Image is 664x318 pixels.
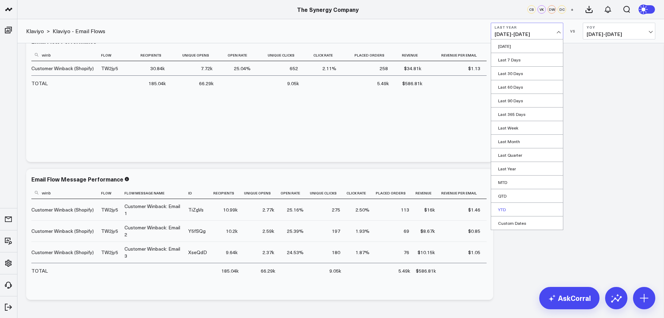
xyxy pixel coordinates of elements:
th: Click Rate [304,50,342,61]
div: VS [567,29,579,33]
a: The Synergy Company [297,6,359,13]
a: AskCorral [539,287,600,309]
a: Last 30 Days [491,67,563,80]
span: + [571,7,574,12]
th: Recipients [213,187,244,199]
div: 1.93% [356,228,369,235]
div: 2.77k [262,206,274,213]
div: TW2jy5 [101,206,118,213]
th: Placed Orders [343,50,394,61]
span: [DATE] - [DATE] [495,31,559,37]
div: 25.39% [287,228,304,235]
th: Open Rate [219,50,257,61]
th: Revenue [394,50,428,61]
a: Custom Dates [491,216,563,230]
th: Revenue [415,187,441,199]
a: Last Month [491,135,563,148]
div: 9.05k [287,80,299,87]
button: YoY[DATE]-[DATE] [583,23,655,39]
button: + [568,5,576,14]
div: > [26,27,50,35]
div: TW2jy5 [101,65,118,72]
div: $0.85 [468,228,480,235]
div: 185.04k [221,267,239,274]
a: Klaviyo [26,27,44,35]
a: [DATE] [491,39,563,53]
div: 69 [404,228,409,235]
div: 185.04k [148,80,166,87]
div: 10.99k [223,206,238,213]
div: 10.2k [226,228,238,235]
div: 2.50% [356,206,369,213]
div: TW2jy5 [101,228,118,235]
th: Flow Name [31,187,101,199]
th: Flow Message Name [124,187,188,199]
div: 1.87% [356,249,369,256]
div: DC [558,5,566,14]
a: Klaviyo - Email Flows [53,27,105,35]
div: $1.05 [468,249,480,256]
b: Last Year [495,25,559,29]
button: Last Year[DATE]-[DATE] [491,23,563,39]
a: MTD [491,176,563,189]
div: TOTAL [31,267,48,274]
div: 5.49k [377,80,389,87]
div: 258 [380,65,388,72]
th: Unique Opens [244,187,281,199]
div: 2.37k [262,249,274,256]
div: 30.84k [150,65,165,72]
th: Click Rate [346,187,376,199]
input: Search [31,186,99,199]
div: Customer Winback: Email 2 [124,224,182,238]
div: CS [527,5,536,14]
th: Revenue Per Email [441,187,487,199]
div: Customer Winback (Shopify) [31,228,94,235]
div: 76 [404,249,409,256]
a: Last Quarter [491,148,563,162]
div: 113 [401,206,409,213]
div: DW [548,5,556,14]
div: 9.05k [329,267,341,274]
div: 66.29k [261,267,275,274]
div: 2.59k [262,228,274,235]
b: YoY [587,25,651,29]
div: $8.67k [420,228,435,235]
a: Last 365 Days [491,108,563,121]
th: Open Rate [281,187,310,199]
div: XseQdD [188,249,207,256]
div: $1.46 [468,206,480,213]
div: $586.81k [416,267,436,274]
div: 9.64k [226,249,238,256]
div: $586.81k [402,80,422,87]
th: Recipients [131,50,171,61]
a: YTD [491,203,563,216]
div: Y5fSQg [188,228,206,235]
div: 25.16% [287,206,304,213]
div: Email Flow Message Performance [31,175,123,183]
div: 2.11% [322,65,336,72]
th: Unique Clicks [310,187,346,199]
div: $1.13 [468,65,480,72]
div: $34.81k [404,65,421,72]
div: 66.29k [199,80,214,87]
a: Last 7 Days [491,53,563,66]
div: Customer Winback: Email 1 [124,203,182,217]
div: 652 [290,65,298,72]
th: Flow [101,50,131,61]
th: Id [188,187,213,199]
a: Last Year [491,162,563,175]
th: Placed Orders [376,187,415,199]
th: Unique Clicks [257,50,304,61]
th: Unique Opens [171,50,219,61]
div: VK [537,5,546,14]
input: Search [31,49,99,61]
th: Flow [101,187,124,199]
div: TOTAL [31,80,48,87]
div: $10.15k [418,249,435,256]
div: 25.04% [234,65,251,72]
div: 275 [332,206,340,213]
div: TW2jy5 [101,249,118,256]
a: Last 60 Days [491,80,563,94]
a: Last Week [491,121,563,134]
div: $16k [424,206,435,213]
